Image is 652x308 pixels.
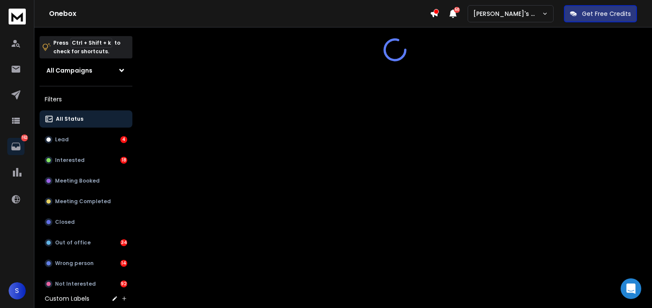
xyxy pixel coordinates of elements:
[56,116,83,122] p: All Status
[40,131,132,148] button: Lead4
[120,136,127,143] div: 4
[55,239,91,246] p: Out of office
[70,38,112,48] span: Ctrl + Shift + k
[49,9,430,19] h1: Onebox
[120,260,127,267] div: 14
[53,39,120,56] p: Press to check for shortcuts.
[473,9,542,18] p: [PERSON_NAME]'s Workspace
[454,7,460,13] span: 50
[40,255,132,272] button: Wrong person14
[40,172,132,189] button: Meeting Booked
[120,239,127,246] div: 34
[9,282,26,299] button: S
[40,275,132,293] button: Not Interested92
[40,93,132,105] h3: Filters
[40,62,132,79] button: All Campaigns
[21,134,28,141] p: 162
[120,281,127,287] div: 92
[40,152,132,169] button: Interested18
[40,234,132,251] button: Out of office34
[564,5,637,22] button: Get Free Credits
[55,157,85,164] p: Interested
[40,110,132,128] button: All Status
[7,138,24,155] a: 162
[9,9,26,24] img: logo
[40,193,132,210] button: Meeting Completed
[120,157,127,164] div: 18
[55,177,100,184] p: Meeting Booked
[582,9,631,18] p: Get Free Credits
[55,219,75,226] p: Closed
[45,294,89,303] h3: Custom Labels
[46,66,92,75] h1: All Campaigns
[55,260,94,267] p: Wrong person
[621,278,641,299] div: Open Intercom Messenger
[55,281,96,287] p: Not Interested
[40,213,132,231] button: Closed
[55,198,111,205] p: Meeting Completed
[55,136,69,143] p: Lead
